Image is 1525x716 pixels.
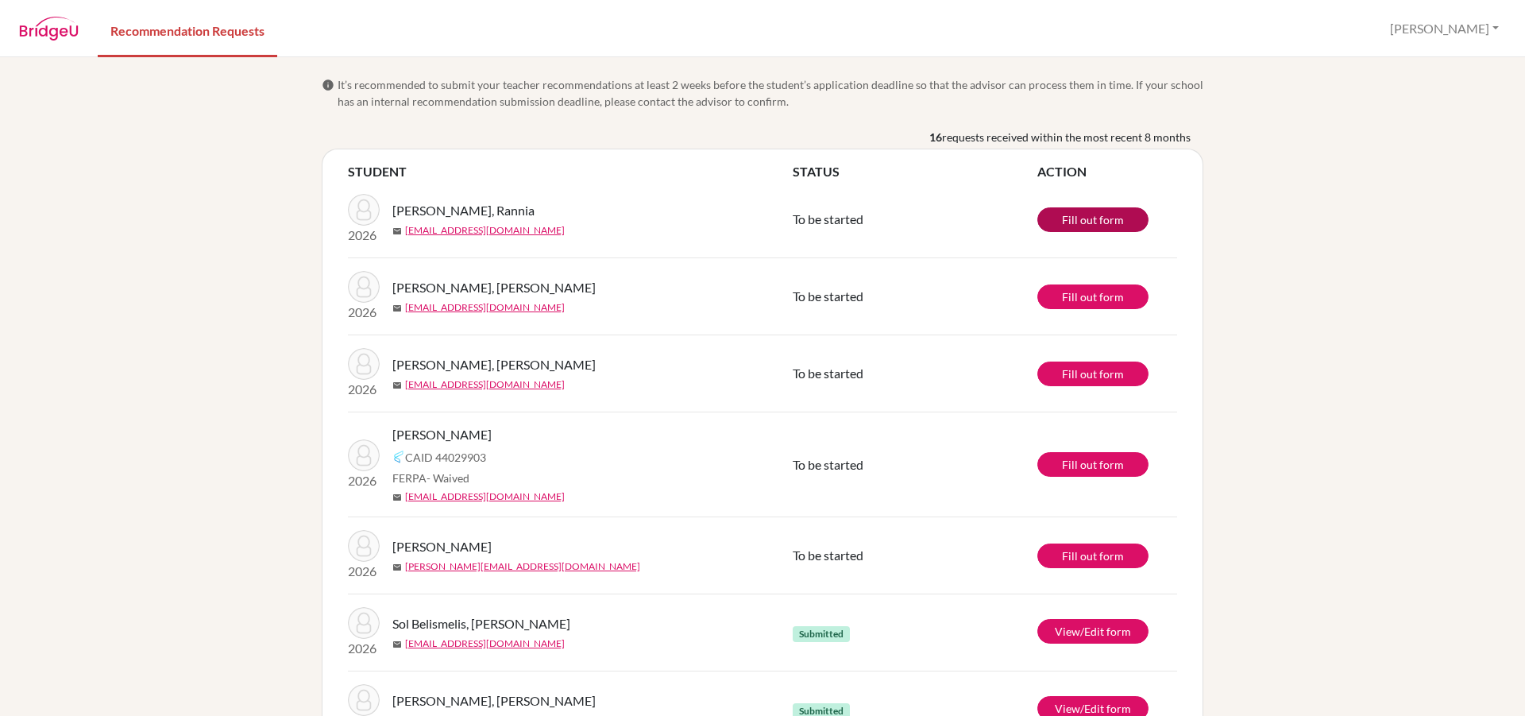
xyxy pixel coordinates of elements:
img: Dunson, Alexis [348,530,380,562]
a: [PERSON_NAME][EMAIL_ADDRESS][DOMAIN_NAME] [405,559,640,574]
span: info [322,79,334,91]
img: Simán Safie, Nicole Marie [348,684,380,716]
span: To be started [793,366,863,381]
a: Fill out form [1037,544,1149,568]
span: mail [392,226,402,236]
img: Alabí Daccarett, Rannia [348,194,380,226]
span: To be started [793,548,863,563]
span: [PERSON_NAME], [PERSON_NAME] [392,278,596,297]
span: Submitted [793,626,850,642]
a: Fill out form [1037,284,1149,309]
img: Common App logo [392,451,405,463]
p: 2026 [348,380,380,399]
a: [EMAIL_ADDRESS][DOMAIN_NAME] [405,223,565,238]
span: mail [392,493,402,502]
a: Recommendation Requests [98,2,277,57]
a: Fill out form [1037,452,1149,477]
a: [EMAIL_ADDRESS][DOMAIN_NAME] [405,377,565,392]
span: [PERSON_NAME], [PERSON_NAME] [392,355,596,374]
span: [PERSON_NAME], [PERSON_NAME] [392,691,596,710]
img: Flores Morán, Fernanda Flores [348,271,380,303]
span: Sol Belismelis, [PERSON_NAME] [392,614,570,633]
p: 2026 [348,303,380,322]
span: [PERSON_NAME], Rannia [392,201,535,220]
img: Méndez Rubio, Elena [348,439,380,471]
a: [EMAIL_ADDRESS][DOMAIN_NAME] [405,300,565,315]
span: mail [392,381,402,390]
span: FERPA [392,470,469,486]
img: Simán Safie, Nicole Marie [348,348,380,380]
button: [PERSON_NAME] [1383,14,1506,44]
span: To be started [793,288,863,304]
span: - Waived [427,471,469,485]
th: STUDENT [348,162,793,181]
span: mail [392,304,402,313]
p: 2026 [348,226,380,245]
span: CAID 44029903 [405,449,486,466]
span: mail [392,640,402,649]
th: STATUS [793,162,1037,181]
span: It’s recommended to submit your teacher recommendations at least 2 weeks before the student’s app... [338,76,1203,110]
a: View/Edit form [1037,619,1149,644]
a: [EMAIL_ADDRESS][DOMAIN_NAME] [405,490,565,504]
a: [EMAIL_ADDRESS][DOMAIN_NAME] [405,637,565,651]
p: 2026 [348,562,380,581]
img: BridgeU logo [19,17,79,41]
a: Fill out form [1037,362,1149,386]
img: Sol Belismelis, Valeria [348,607,380,639]
span: To be started [793,211,863,226]
span: mail [392,563,402,572]
p: 2026 [348,639,380,658]
p: 2026 [348,471,380,490]
th: ACTION [1037,162,1177,181]
b: 16 [929,129,942,145]
span: [PERSON_NAME] [392,425,492,444]
span: [PERSON_NAME] [392,537,492,556]
a: Fill out form [1037,207,1149,232]
span: requests received within the most recent 8 months [942,129,1191,145]
span: To be started [793,457,863,472]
